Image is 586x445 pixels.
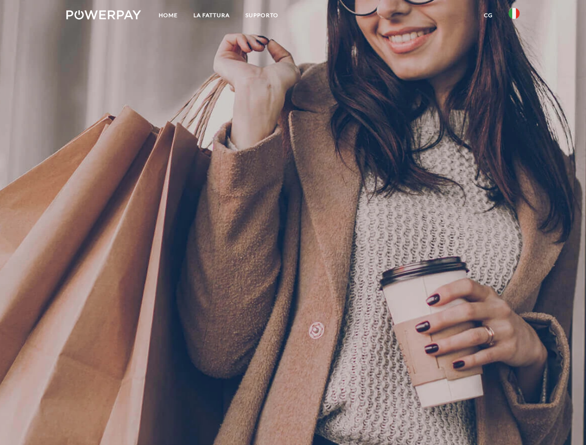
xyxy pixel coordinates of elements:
[238,7,286,24] a: Supporto
[151,7,186,24] a: Home
[476,7,501,24] a: CG
[186,7,238,24] a: LA FATTURA
[509,8,520,19] img: it
[66,10,141,19] img: logo-powerpay-white.svg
